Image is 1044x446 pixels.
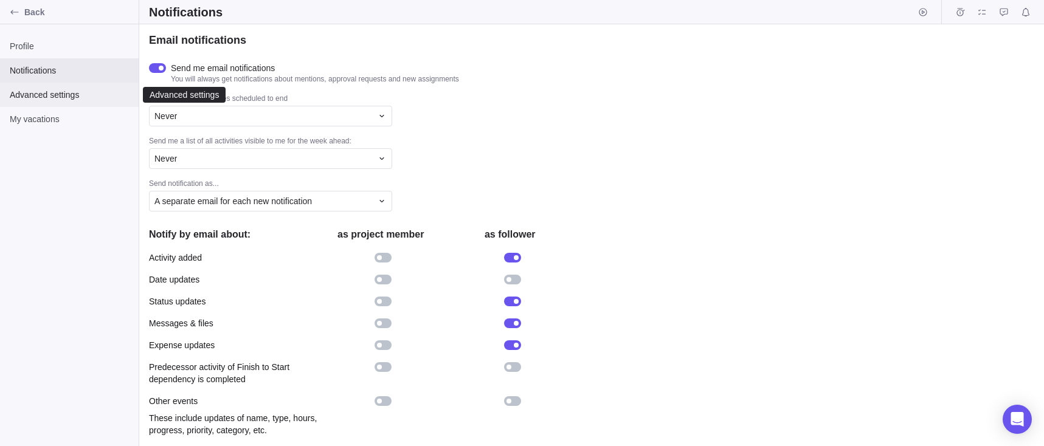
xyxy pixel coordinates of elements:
[149,295,316,307] span: Status updates
[973,4,990,21] span: My assignments
[10,89,129,101] span: Advanced settings
[149,94,575,106] div: Notify me about activities scheduled to end
[973,9,990,19] a: My assignments
[149,4,223,21] h2: Notifications
[149,339,316,351] span: Expense updates
[171,74,459,84] span: You will always get notifications about mentions, approval requests and new assignments
[149,252,316,264] span: Activity added
[149,273,316,286] span: Date updates
[10,40,129,52] span: Profile
[154,195,312,207] span: A separate email for each new notification
[171,62,459,74] span: Send me email notifications
[952,4,969,21] span: Time logs
[10,113,129,125] span: My vacations
[1017,9,1034,19] a: Notifications
[149,136,575,148] div: Send me a list of all activities visible to me for the week ahead:
[154,110,177,122] span: Never
[149,179,575,191] div: Send notification as...
[995,9,1012,19] a: Approval requests
[148,90,220,100] div: Advanced settings
[995,4,1012,21] span: Approval requests
[149,395,316,407] span: Other events
[154,153,177,165] span: Never
[316,227,445,242] h4: as project member
[952,9,969,19] a: Time logs
[149,33,246,47] h3: Email notifications
[914,4,932,21] span: Start timer
[445,227,575,242] h4: as follower
[1017,4,1034,21] span: Notifications
[149,361,316,385] span: Predecessor activity of Finish to Start dependency is completed
[149,412,348,436] div: These include updates of name, type, hours, progress, priority, category, etc.
[10,64,129,77] span: Notifications
[24,6,134,18] span: Back
[1003,405,1032,434] div: Open Intercom Messenger
[149,317,316,329] span: Messages & files
[149,227,316,242] h4: Notify by email about:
